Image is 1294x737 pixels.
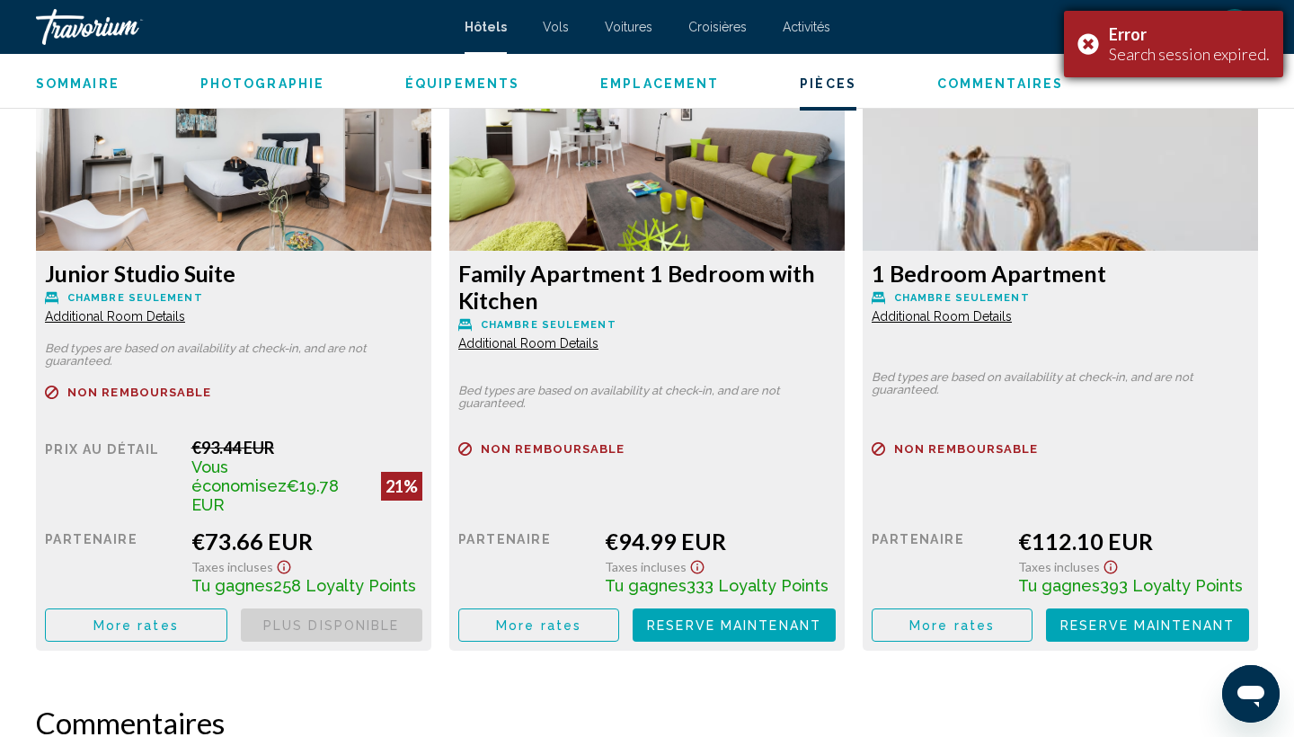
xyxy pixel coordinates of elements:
span: 393 Loyalty Points [1100,576,1243,595]
img: 62bd53e6-0476-4cdb-a863-8cde36a0b2b8.jpeg [449,26,845,251]
button: User Menu [1211,8,1258,46]
h3: Junior Studio Suite [45,260,422,287]
span: Chambre seulement [481,319,616,331]
span: Reserve maintenant [1060,618,1235,633]
span: Tu gagnes [191,576,273,595]
button: Plus disponible [241,608,423,642]
button: Show Taxes and Fees disclaimer [273,555,295,575]
img: 19ff2deb-22ef-4940-8f84-4c38cfb017d4.jpeg [863,26,1258,251]
iframe: Bouton de lancement de la fenêtre de messagerie [1222,665,1280,723]
span: Pièces [800,76,856,91]
span: Photographie [200,76,324,91]
span: Additional Room Details [458,336,598,351]
div: Prix au détail [45,438,178,514]
a: Croisières [688,20,747,34]
h3: Family Apartment 1 Bedroom with Kitchen [458,260,836,314]
button: More rates [872,608,1033,642]
button: Show Taxes and Fees disclaimer [1100,555,1121,575]
span: Taxes incluses [1018,559,1100,574]
span: Tu gagnes [1018,576,1100,595]
span: Non remboursable [67,386,212,398]
div: Partenaire [45,528,178,595]
span: Emplacement [600,76,719,91]
p: Bed types are based on availability at check-in, and are not guaranteed. [45,342,422,368]
div: Partenaire [872,528,1005,595]
span: Non remboursable [481,443,625,455]
div: €94.99 EUR [605,528,836,555]
span: 258 Loyalty Points [273,576,416,595]
span: 333 Loyalty Points [687,576,829,595]
button: Pièces [800,75,856,92]
span: Additional Room Details [45,309,185,324]
a: Hôtels [465,20,507,34]
button: Show Taxes and Fees disclaimer [687,555,708,575]
span: More rates [93,618,179,633]
span: Sommaire [36,76,120,91]
a: Voitures [605,20,652,34]
span: Chambre seulement [67,292,203,304]
span: Vous économisez [191,457,287,495]
span: Tu gagnes [605,576,687,595]
h3: 1 Bedroom Apartment [872,260,1249,287]
a: Vols [543,20,569,34]
span: Commentaires [937,76,1063,91]
div: Partenaire [458,528,591,595]
button: Sommaire [36,75,120,92]
span: €19.78 EUR [191,476,339,514]
div: €112.10 EUR [1018,528,1249,555]
span: Additional Room Details [872,309,1012,324]
a: Activités [783,20,830,34]
button: Reserve maintenant [1046,608,1249,642]
div: €73.66 EUR [191,528,422,555]
div: €93.44 EUR [191,438,422,457]
span: Non remboursable [894,443,1039,455]
button: Reserve maintenant [633,608,836,642]
img: b9c7195b-58dd-4d48-b02c-5cd4c9c6812a.jpeg [36,26,431,251]
button: Équipements [405,75,519,92]
span: Reserve maintenant [647,618,821,633]
span: Chambre seulement [894,292,1030,304]
span: Équipements [405,76,519,91]
span: More rates [496,618,581,633]
button: More rates [458,608,619,642]
p: Bed types are based on availability at check-in, and are not guaranteed. [872,371,1249,396]
div: Search session expired. [1109,44,1270,64]
span: More rates [909,618,995,633]
a: Travorium [36,9,447,45]
button: More rates [45,608,227,642]
div: 21% [381,472,422,501]
span: Taxes incluses [605,559,687,574]
button: Commentaires [937,75,1063,92]
div: Error [1109,24,1270,44]
span: Taxes incluses [191,559,273,574]
span: Plus disponible [263,618,400,633]
button: Photographie [200,75,324,92]
button: Emplacement [600,75,719,92]
p: Bed types are based on availability at check-in, and are not guaranteed. [458,385,836,410]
